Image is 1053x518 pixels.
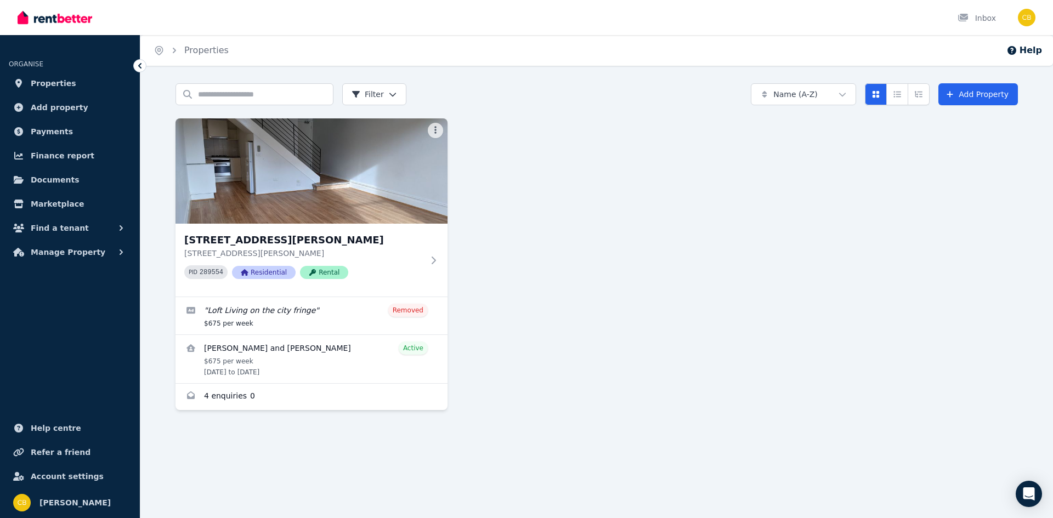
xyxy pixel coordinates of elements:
[958,13,996,24] div: Inbox
[9,72,131,94] a: Properties
[140,35,242,66] nav: Breadcrumb
[31,197,84,210] span: Marketplace
[184,248,423,259] p: [STREET_ADDRESS][PERSON_NAME]
[9,441,131,463] a: Refer a friend
[938,83,1018,105] a: Add Property
[200,269,223,276] code: 289554
[31,446,90,459] span: Refer a friend
[31,470,104,483] span: Account settings
[1006,44,1042,57] button: Help
[865,83,887,105] button: Card view
[31,422,81,435] span: Help centre
[175,118,448,224] img: 3/390 Russell Street, Melbourne
[865,83,930,105] div: View options
[1016,481,1042,507] div: Open Intercom Messenger
[1018,9,1035,26] img: Cara Busst
[189,269,197,275] small: PID
[175,335,448,383] a: View details for Tayte Finlay and Jade Platten
[908,83,930,105] button: Expanded list view
[39,496,111,509] span: [PERSON_NAME]
[184,232,423,248] h3: [STREET_ADDRESS][PERSON_NAME]
[175,118,448,297] a: 3/390 Russell Street, Melbourne[STREET_ADDRESS][PERSON_NAME][STREET_ADDRESS][PERSON_NAME]PID 2895...
[175,297,448,334] a: Edit listing: Loft Living on the city fringe
[9,96,131,118] a: Add property
[31,101,88,114] span: Add property
[9,465,131,487] a: Account settings
[428,123,443,138] button: More options
[9,60,43,68] span: ORGANISE
[300,266,348,279] span: Rental
[352,89,384,100] span: Filter
[342,83,406,105] button: Filter
[9,217,131,239] button: Find a tenant
[9,417,131,439] a: Help centre
[31,125,73,138] span: Payments
[773,89,818,100] span: Name (A-Z)
[31,173,80,186] span: Documents
[9,145,131,167] a: Finance report
[31,77,76,90] span: Properties
[31,221,89,235] span: Find a tenant
[9,193,131,215] a: Marketplace
[9,241,131,263] button: Manage Property
[18,9,92,26] img: RentBetter
[184,45,229,55] a: Properties
[886,83,908,105] button: Compact list view
[175,384,448,410] a: Enquiries for 3/390 Russell Street, Melbourne
[13,494,31,511] img: Cara Busst
[9,121,131,143] a: Payments
[751,83,856,105] button: Name (A-Z)
[9,169,131,191] a: Documents
[31,149,94,162] span: Finance report
[31,246,105,259] span: Manage Property
[232,266,296,279] span: Residential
